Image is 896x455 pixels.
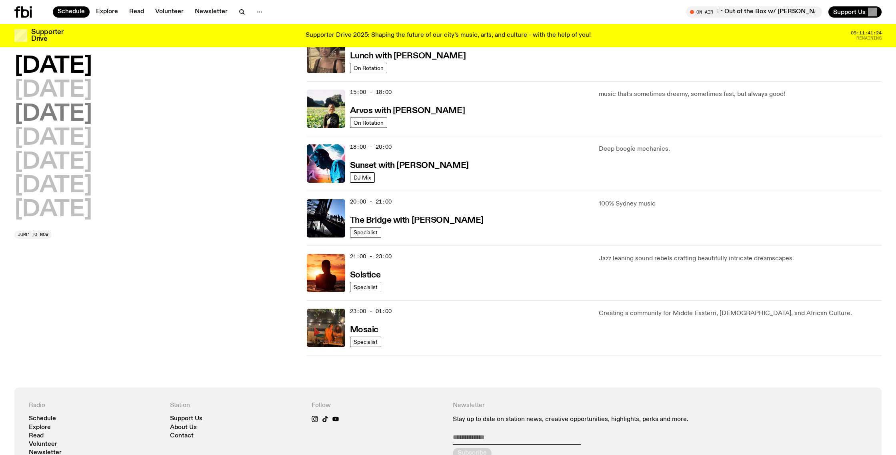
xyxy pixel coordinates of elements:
img: Bri is smiling and wearing a black t-shirt. She is standing in front of a lush, green field. Ther... [307,90,345,128]
p: Supporter Drive 2025: Shaping the future of our city’s music, arts, and culture - with the help o... [306,32,591,39]
span: Specialist [354,339,378,345]
a: Specialist [350,282,381,292]
a: Contact [170,433,194,439]
a: On Rotation [350,63,387,73]
span: 15:00 - 18:00 [350,88,392,96]
span: Jump to now [18,232,48,237]
p: Jazz leaning sound rebels crafting beautifully intricate dreamscapes. [599,254,882,263]
h3: Mosaic [350,326,378,334]
a: Specialist [350,227,381,237]
a: Solstice [350,269,380,279]
h3: Solstice [350,271,380,279]
a: About Us [170,425,197,431]
h4: Station [170,402,302,409]
h4: Newsletter [453,402,726,409]
img: People climb Sydney's Harbour Bridge [307,199,345,237]
span: Specialist [354,229,378,235]
button: [DATE] [14,175,92,197]
a: Volunteer [150,6,188,18]
a: Explore [29,425,51,431]
a: Volunteer [29,441,57,447]
p: 100% Sydney music [599,199,882,209]
img: A girl standing in the ocean as waist level, staring into the rise of the sun. [307,254,345,292]
a: Support Us [170,416,202,422]
button: [DATE] [14,79,92,102]
a: On Rotation [350,118,387,128]
button: [DATE] [14,55,92,78]
span: 18:00 - 20:00 [350,143,392,151]
span: Support Us [833,8,866,16]
button: [DATE] [14,151,92,173]
img: Tommy and Jono Playing at a fundraiser for Palestine [307,309,345,347]
span: 09:11:41:24 [851,31,882,35]
a: Lunch with [PERSON_NAME] [350,50,466,60]
p: Stay up to date on station news, creative opportunities, highlights, perks and more. [453,416,726,423]
button: On AirEora Rapper LILPIXIE - Out of the Box w/ [PERSON_NAME] & [PERSON_NAME] [686,6,822,18]
p: Deep boogie mechanics. [599,144,882,154]
a: Newsletter [190,6,232,18]
a: The Bridge with [PERSON_NAME] [350,215,484,225]
a: Explore [91,6,123,18]
span: Specialist [354,284,378,290]
h3: Lunch with [PERSON_NAME] [350,52,466,60]
a: Read [29,433,44,439]
a: Sunset with [PERSON_NAME] [350,160,469,170]
span: DJ Mix [354,174,371,180]
h3: The Bridge with [PERSON_NAME] [350,216,484,225]
a: DJ Mix [350,172,375,183]
h4: Radio [29,402,160,409]
button: [DATE] [14,199,92,221]
h3: Supporter Drive [31,29,63,42]
img: Simon Caldwell stands side on, looking downwards. He has headphones on. Behind him is a brightly ... [307,144,345,183]
span: On Rotation [354,65,384,71]
h3: Arvos with [PERSON_NAME] [350,107,465,115]
button: [DATE] [14,127,92,150]
a: Arvos with [PERSON_NAME] [350,105,465,115]
a: Read [124,6,149,18]
a: Schedule [53,6,90,18]
span: 21:00 - 23:00 [350,253,392,260]
h4: Follow [312,402,443,409]
span: 23:00 - 01:00 [350,307,392,315]
p: music that's sometimes dreamy, sometimes fast, but always good! [599,90,882,99]
a: Schedule [29,416,56,422]
button: Jump to now [14,231,52,239]
a: Specialist [350,337,381,347]
button: [DATE] [14,103,92,126]
p: Creating a community for Middle Eastern, [DEMOGRAPHIC_DATA], and African Culture. [599,309,882,318]
span: 20:00 - 21:00 [350,198,392,206]
span: Remaining [856,36,882,40]
button: Support Us [828,6,882,18]
a: Mosaic [350,324,378,334]
span: On Rotation [354,120,384,126]
h3: Sunset with [PERSON_NAME] [350,162,469,170]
